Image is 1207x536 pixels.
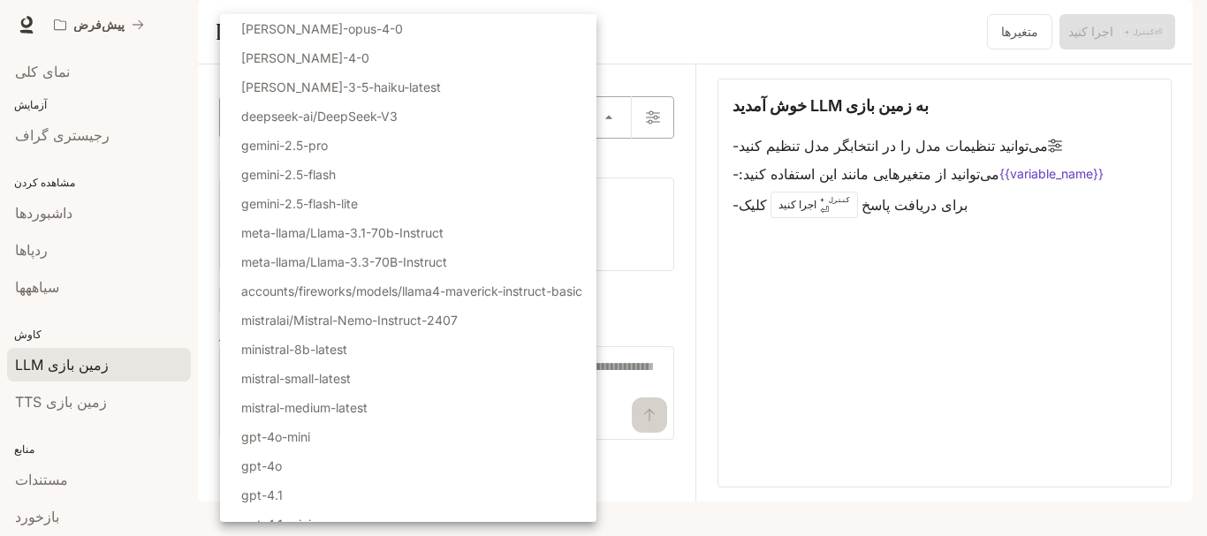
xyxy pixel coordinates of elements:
[241,194,358,213] p: gemini-2.5-flash-lite
[241,457,282,475] p: gpt-4o
[241,223,444,242] p: meta-llama/Llama-3.1-70b-Instruct
[241,427,310,446] p: gpt-4o-mini
[241,340,347,359] p: ministral-8b-latest
[241,107,398,125] p: deepseek-ai/DeepSeek-V3
[241,49,369,67] p: [PERSON_NAME]-4-0
[241,136,328,155] p: gemini-2.5-pro
[241,282,582,300] p: accounts/fireworks/models/llama4-maverick-instruct-basic
[241,78,441,96] p: [PERSON_NAME]-3-5-haiku-latest
[241,515,311,533] p: gpt-4.1-mini
[241,486,283,504] p: gpt-4.1
[241,253,447,271] p: meta-llama/Llama-3.3-70B-Instruct
[241,398,368,417] p: mistral-medium-latest
[241,19,403,38] p: [PERSON_NAME]-opus-4-0
[241,311,458,329] p: mistralai/Mistral-Nemo-Instruct-2407
[241,165,336,184] p: gemini-2.5-flash
[241,369,351,388] p: mistral-small-latest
